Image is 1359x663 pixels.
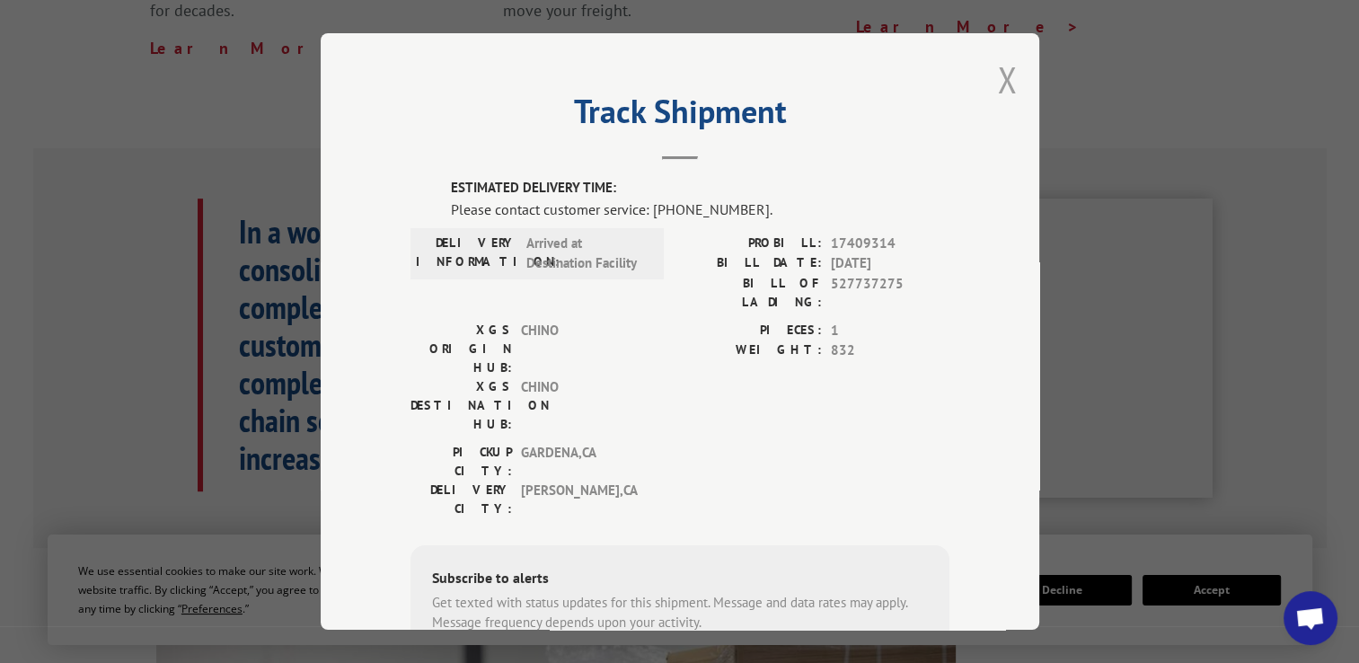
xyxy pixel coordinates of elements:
span: CHINO [521,320,642,376]
div: Open chat [1284,591,1337,645]
label: ESTIMATED DELIVERY TIME: [451,178,949,199]
span: Arrived at Destination Facility [526,233,648,273]
label: DELIVERY INFORMATION: [416,233,517,273]
span: [DATE] [831,253,949,274]
label: PICKUP CITY: [410,442,512,480]
h2: Track Shipment [410,99,949,133]
div: Please contact customer service: [PHONE_NUMBER]. [451,198,949,219]
div: Subscribe to alerts [432,566,928,592]
label: DELIVERY CITY: [410,480,512,517]
label: XGS DESTINATION HUB: [410,376,512,433]
span: 527737275 [831,273,949,311]
label: BILL DATE: [680,253,822,274]
span: CHINO [521,376,642,433]
button: Close modal [997,56,1017,103]
span: GARDENA , CA [521,442,642,480]
label: XGS ORIGIN HUB: [410,320,512,376]
label: PIECES: [680,320,822,340]
span: 832 [831,340,949,361]
label: BILL OF LADING: [680,273,822,311]
span: 17409314 [831,233,949,253]
label: PROBILL: [680,233,822,253]
span: 1 [831,320,949,340]
label: WEIGHT: [680,340,822,361]
span: [PERSON_NAME] , CA [521,480,642,517]
div: Get texted with status updates for this shipment. Message and data rates may apply. Message frequ... [432,592,928,632]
